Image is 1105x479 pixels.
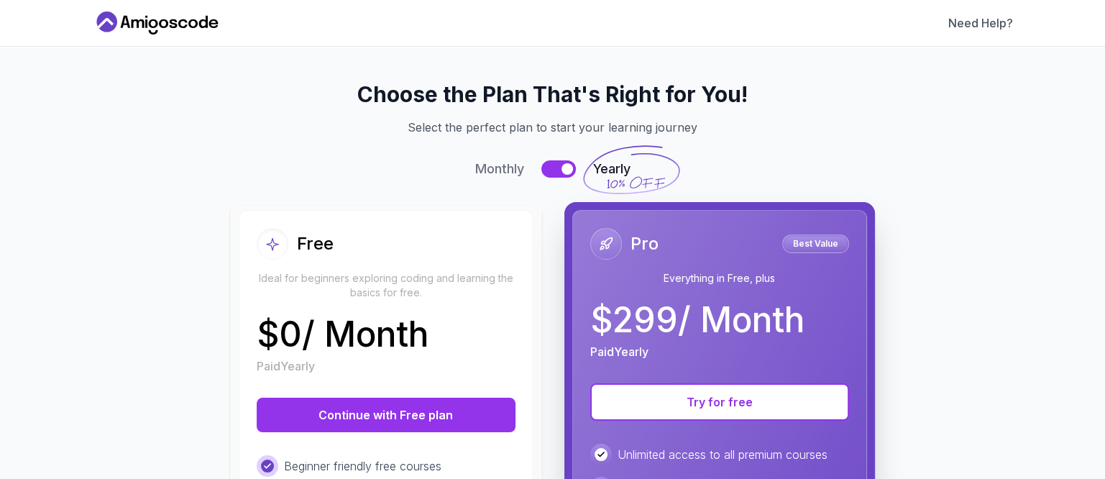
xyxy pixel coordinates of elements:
[257,317,428,352] p: $ 0 / Month
[631,232,659,255] h2: Pro
[948,14,1013,32] a: Need Help?
[590,271,849,286] p: Everything in Free, plus
[784,237,847,251] p: Best Value
[590,383,849,421] button: Try for free
[475,159,524,179] span: Monthly
[284,457,441,475] p: Beginner friendly free courses
[110,81,996,107] h2: Choose the Plan That's Right for You!
[590,303,804,337] p: $ 299 / Month
[297,232,334,255] h2: Free
[257,398,515,432] button: Continue with Free plan
[110,119,996,136] p: Select the perfect plan to start your learning journey
[257,271,515,300] p: Ideal for beginners exploring coding and learning the basics for free.
[618,446,827,463] p: Unlimited access to all premium courses
[590,343,648,360] p: Paid Yearly
[257,357,315,375] p: Paid Yearly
